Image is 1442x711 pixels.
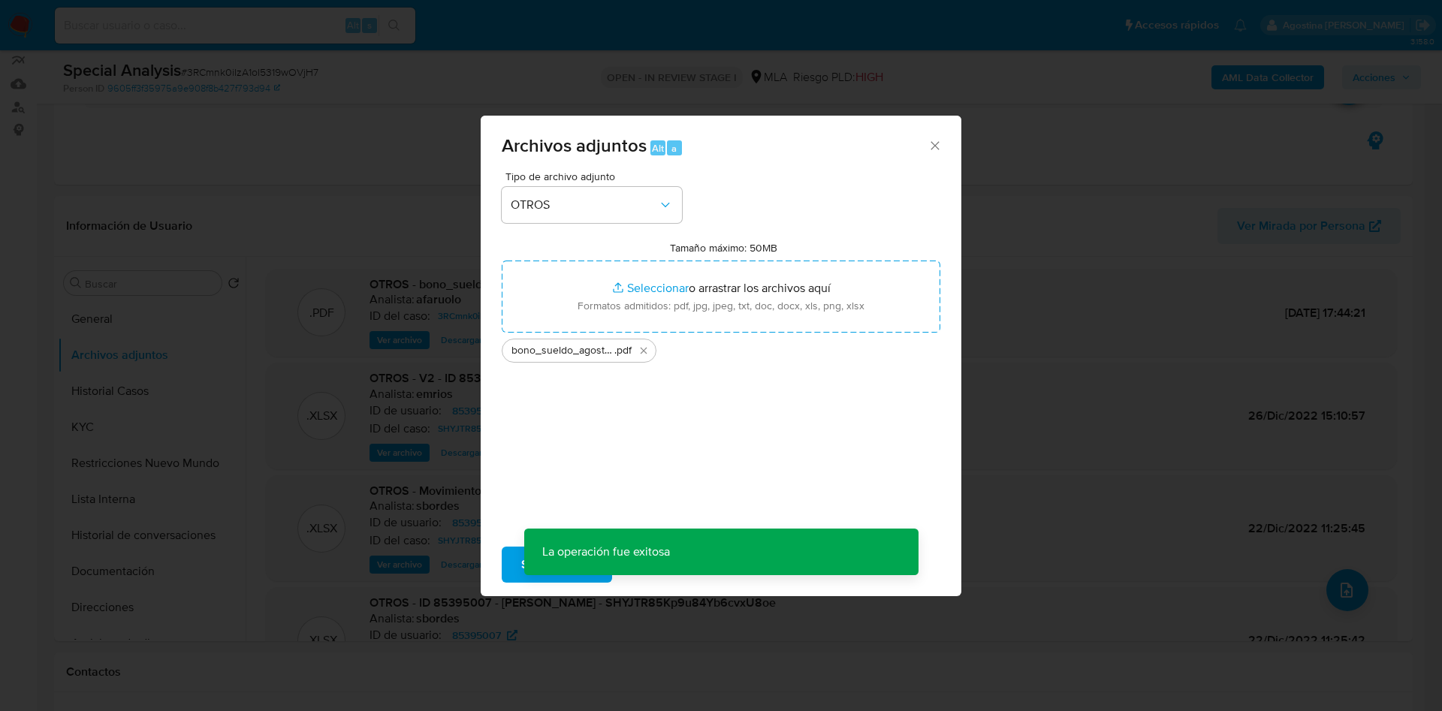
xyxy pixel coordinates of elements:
[502,132,647,158] span: Archivos adjuntos
[521,548,593,581] span: Subir archivo
[524,529,688,575] p: La operación fue exitosa
[511,343,614,358] span: bono_sueldo_agosto201
[511,197,658,212] span: OTROS
[638,548,686,581] span: Cancelar
[928,138,941,152] button: Cerrar
[505,171,686,182] span: Tipo de archivo adjunto
[652,141,664,155] span: Alt
[502,333,940,363] ul: Archivos seleccionados
[502,187,682,223] button: OTROS
[614,343,632,358] span: .pdf
[671,141,677,155] span: a
[670,241,777,255] label: Tamaño máximo: 50MB
[635,342,653,360] button: Eliminar bono_sueldo_agosto201.pdf
[502,547,612,583] button: Subir archivo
